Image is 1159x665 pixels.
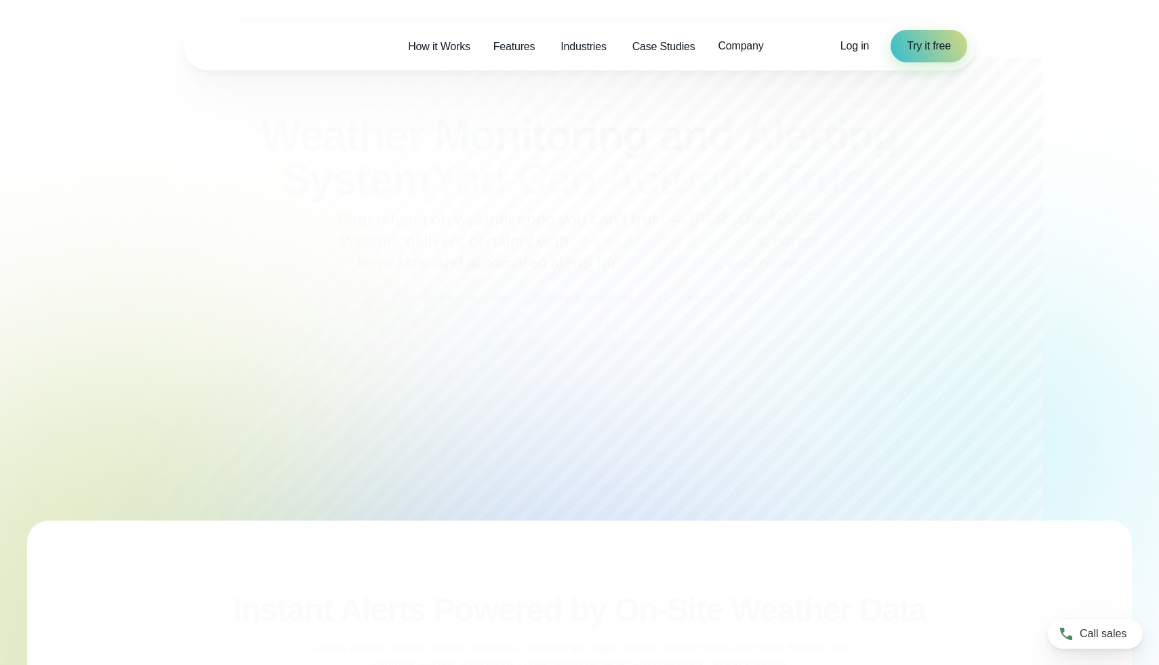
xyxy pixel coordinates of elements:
[561,39,606,55] span: Industries
[840,38,869,54] a: Log in
[408,39,470,55] span: How it Works
[632,39,695,55] span: Case Studies
[907,38,951,54] span: Try it free
[1048,619,1143,649] a: Call sales
[396,33,482,60] a: How it Works
[718,38,763,54] span: Company
[891,30,967,62] a: Try it free
[840,40,869,52] span: Log in
[1080,626,1126,642] span: Call sales
[621,33,707,60] a: Case Studies
[493,39,535,55] span: Features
